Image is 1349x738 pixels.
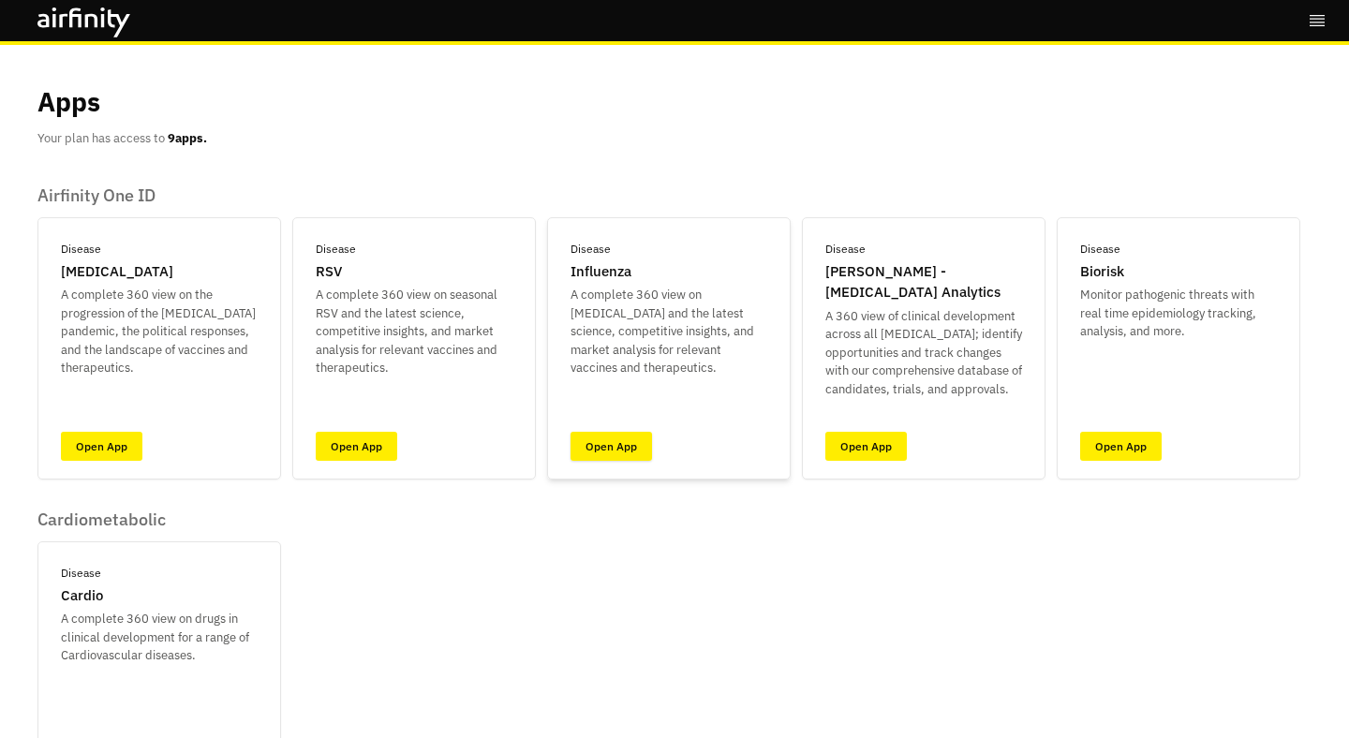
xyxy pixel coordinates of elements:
[825,261,1022,303] p: [PERSON_NAME] - [MEDICAL_DATA] Analytics
[61,241,101,258] p: Disease
[37,129,207,148] p: Your plan has access to
[571,261,631,283] p: Influenza
[316,432,397,461] a: Open App
[61,565,101,582] p: Disease
[61,432,142,461] a: Open App
[1080,432,1162,461] a: Open App
[825,307,1022,399] p: A 360 view of clinical development across all [MEDICAL_DATA]; identify opportunities and track ch...
[825,432,907,461] a: Open App
[1080,286,1277,341] p: Monitor pathogenic threats with real time epidemiology tracking, analysis, and more.
[316,241,356,258] p: Disease
[316,286,512,377] p: A complete 360 view on seasonal RSV and the latest science, competitive insights, and market anal...
[571,286,767,377] p: A complete 360 view on [MEDICAL_DATA] and the latest science, competitive insights, and market an...
[825,241,866,258] p: Disease
[1080,261,1124,283] p: Biorisk
[37,509,281,530] p: Cardiometabolic
[61,286,258,377] p: A complete 360 view on the progression of the [MEDICAL_DATA] pandemic, the political responses, a...
[61,585,103,607] p: Cardio
[571,432,652,461] a: Open App
[571,241,611,258] p: Disease
[37,185,1300,206] p: Airfinity One ID
[37,82,100,122] p: Apps
[316,261,342,283] p: RSV
[61,261,173,283] p: [MEDICAL_DATA]
[61,610,258,665] p: A complete 360 view on drugs in clinical development for a range of Cardiovascular diseases.
[1080,241,1120,258] p: Disease
[168,130,207,146] b: 9 apps.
